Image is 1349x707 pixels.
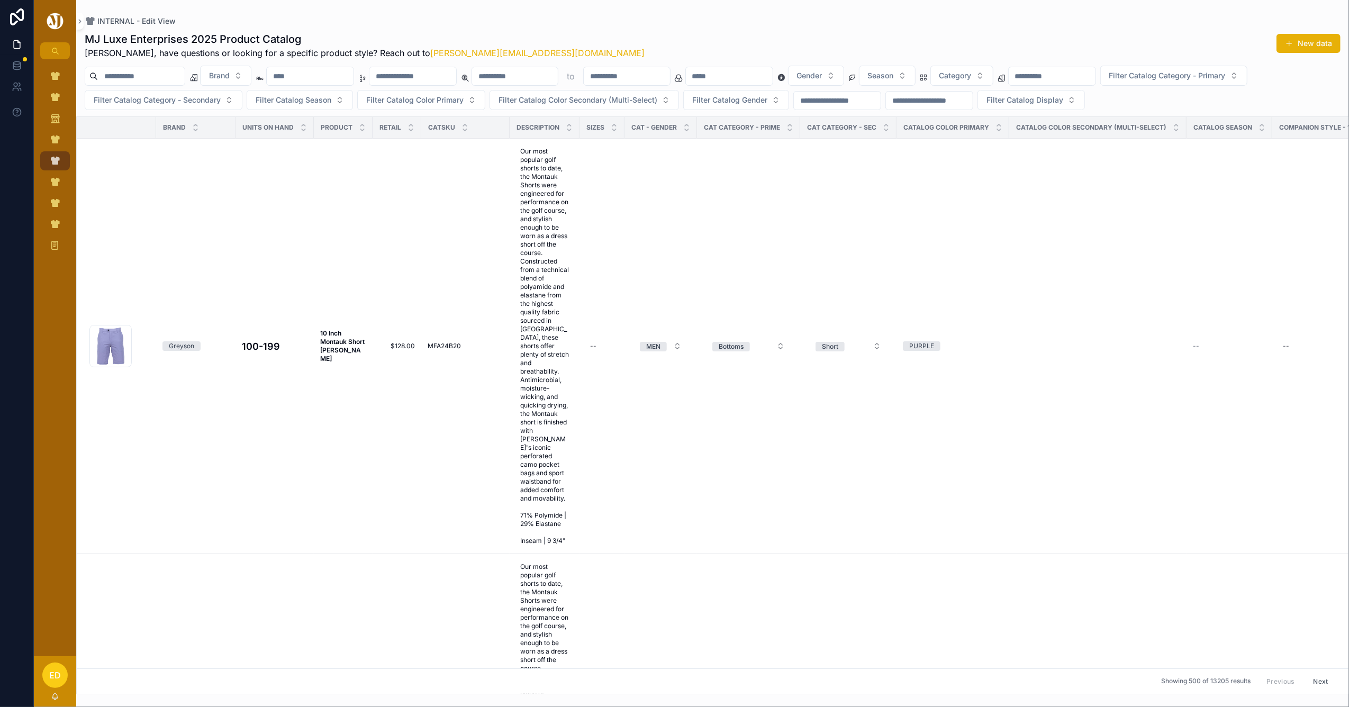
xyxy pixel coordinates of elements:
button: Select Button [1100,66,1247,86]
button: Next [1306,673,1336,690]
div: -- [1283,342,1289,350]
span: Filter Catalog Display [986,95,1063,105]
a: PURPLE [903,341,1003,351]
button: Select Button [788,66,844,86]
span: Catalog Season [1193,123,1252,132]
h1: MJ Luxe Enterprises 2025 Product Catalog [85,32,645,47]
div: Short [822,342,838,351]
button: Select Button [683,90,789,110]
span: INTERNAL - Edit View [97,16,176,26]
span: CATSKU [428,123,455,132]
button: Select Button [247,90,353,110]
span: Retail [379,123,401,132]
button: Select Button [200,66,251,86]
button: Select Button [807,337,890,356]
button: Select Button [85,90,242,110]
span: ED [49,669,61,682]
button: New data [1276,34,1341,53]
button: Select Button [631,337,690,356]
a: $128.00 [379,342,415,350]
button: Select Button [357,90,485,110]
div: Greyson [169,341,194,351]
button: Select Button [490,90,679,110]
a: Select Button [703,336,794,356]
span: MFA24B20 [428,342,461,350]
button: Select Button [704,337,793,356]
span: [PERSON_NAME], have questions or looking for a specific product style? Reach out to [85,47,645,59]
span: Units On Hand [242,123,294,132]
a: [PERSON_NAME][EMAIL_ADDRESS][DOMAIN_NAME] [430,48,645,58]
p: to [567,70,575,83]
a: 100-199 [242,339,307,353]
img: App logo [45,13,65,30]
span: CAT CATEGORY - SEC [807,123,876,132]
span: CAT - GENDER [631,123,677,132]
div: MEN [646,342,660,351]
a: 10 Inch Montauk Short [PERSON_NAME] [320,329,366,363]
span: Filter Catalog Category - Secondary [94,95,221,105]
span: Description [517,123,559,132]
span: Filter Catalog Category - Primary [1109,70,1226,81]
span: Brand [163,123,186,132]
a: INTERNAL - Edit View [85,16,176,26]
span: Filter Catalog Color Primary [366,95,464,105]
span: Product [321,123,352,132]
span: Filter Catalog Season [256,95,331,105]
span: Catalog Color Secondary (Multi-Select) [1016,123,1166,132]
a: Select Button [631,336,691,356]
button: Select Button [977,90,1085,110]
div: Bottoms [719,342,744,351]
span: Catalog Color Primary [903,123,989,132]
a: Greyson [162,341,229,351]
a: -- [1193,342,1266,350]
button: Unselect SHORT [816,341,845,351]
button: Select Button [859,66,916,86]
div: scrollable content [34,59,76,269]
a: Our most popular golf shorts to date, the Montauk Shorts were engineered for performance on the g... [516,143,573,549]
span: Our most popular golf shorts to date, the Montauk Shorts were engineered for performance on the g... [520,147,569,545]
button: Unselect BOTTOMS [712,341,750,351]
span: Filter Catalog Color Secondary (Multi-Select) [499,95,657,105]
div: PURPLE [909,341,934,351]
span: Gender [797,70,822,81]
a: -- [586,338,618,355]
span: Category [939,70,972,81]
div: -- [590,342,596,350]
span: Showing 500 of 13205 results [1161,677,1251,686]
a: MFA24B20 [428,342,503,350]
span: Brand [209,70,230,81]
button: Select Button [930,66,993,86]
a: Select Button [807,336,890,356]
span: Season [868,70,894,81]
span: CAT CATEGORY - PRIME [704,123,780,132]
span: SIZES [586,123,604,132]
span: Filter Catalog Gender [692,95,767,105]
span: -- [1193,342,1199,350]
